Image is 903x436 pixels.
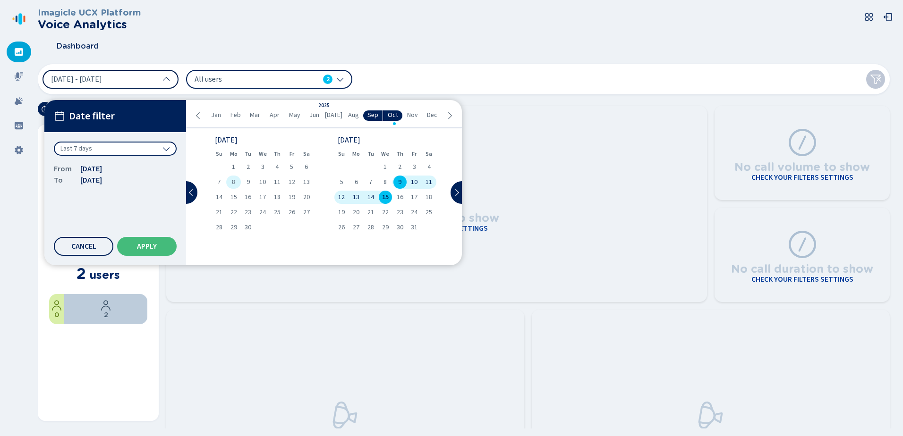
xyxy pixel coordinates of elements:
[241,191,256,204] div: Tue Sep 16 2025
[388,111,398,119] span: Oct
[241,176,256,189] div: Tue Sep 09 2025
[230,209,237,216] span: 22
[422,206,436,219] div: Sat Oct 25 2025
[426,151,432,157] abbr: Saturday
[407,191,422,204] div: Fri Oct 17 2025
[383,164,387,170] span: 1
[398,179,401,185] span: 9
[212,176,226,189] div: Sun Sep 07 2025
[338,194,345,201] span: 12
[137,243,157,250] span: Apply
[392,176,407,189] div: Thu Oct 09 2025
[250,111,260,119] span: Mar
[411,209,417,216] span: 24
[325,111,342,119] span: [DATE]
[57,42,99,50] span: Dashboard
[270,191,285,204] div: Thu Sep 18 2025
[334,221,349,234] div: Sun Oct 26 2025
[866,70,885,89] button: Clear filters
[14,47,24,57] svg: dashboard-filled
[275,164,279,170] span: 4
[426,209,432,216] span: 25
[226,221,241,234] div: Mon Sep 29 2025
[407,176,422,189] div: Fri Oct 10 2025
[270,206,285,219] div: Thu Sep 25 2025
[60,144,92,153] span: Last 7 days
[226,160,241,174] div: Mon Sep 01 2025
[299,160,314,174] div: Sat Sep 06 2025
[367,194,374,201] span: 14
[245,209,251,216] span: 23
[422,176,436,189] div: Sat Oct 11 2025
[407,111,418,119] span: Nov
[245,151,251,157] abbr: Tuesday
[232,179,235,185] span: 8
[54,110,65,122] svg: calendar
[299,206,314,219] div: Sat Sep 27 2025
[215,137,310,143] div: [DATE]
[54,175,73,186] span: To
[7,115,31,136] div: Groups
[413,164,416,170] span: 3
[259,179,266,185] span: 10
[412,151,417,157] abbr: Friday
[309,111,319,119] span: Jun
[80,175,102,186] span: [DATE]
[392,221,407,234] div: Thu Oct 30 2025
[289,111,300,119] span: May
[369,179,372,185] span: 7
[7,140,31,160] div: Settings
[7,91,31,111] div: Alarms
[426,194,432,201] span: 18
[71,243,96,250] span: Cancel
[334,206,349,219] div: Sun Oct 19 2025
[427,164,431,170] span: 4
[226,206,241,219] div: Mon Sep 22 2025
[212,221,226,234] div: Sun Sep 28 2025
[353,209,359,216] span: 20
[284,160,299,174] div: Fri Sep 05 2025
[226,176,241,189] div: Mon Sep 08 2025
[303,179,310,185] span: 13
[398,164,401,170] span: 2
[14,96,24,106] svg: alarm-filled
[284,206,299,219] div: Fri Sep 26 2025
[7,66,31,87] div: Recordings
[274,179,281,185] span: 11
[247,179,250,185] span: 9
[256,176,270,189] div: Wed Sep 10 2025
[261,164,264,170] span: 3
[446,112,453,119] svg: chevron-right
[367,111,378,119] span: Sep
[211,111,221,119] span: Jan
[364,221,378,234] div: Tue Oct 28 2025
[195,112,202,119] svg: chevron-left
[289,209,295,216] span: 26
[216,209,222,216] span: 21
[453,189,460,196] svg: chevron-right
[870,74,881,85] svg: funnel-disabled
[299,191,314,204] div: Sat Sep 20 2025
[338,151,345,157] abbr: Sunday
[338,209,345,216] span: 19
[216,224,222,231] span: 28
[284,191,299,204] div: Fri Sep 19 2025
[274,209,281,216] span: 25
[382,194,389,201] span: 15
[230,224,237,231] span: 29
[14,72,24,81] svg: mic-fill
[364,176,378,189] div: Tue Oct 07 2025
[259,209,266,216] span: 24
[353,194,359,201] span: 13
[318,103,330,109] div: 2025
[54,237,113,256] button: Cancel
[274,194,281,201] span: 18
[326,75,330,84] span: 2
[427,111,437,119] span: Dec
[162,145,170,152] svg: chevron-down
[217,179,221,185] span: 7
[383,179,387,185] span: 8
[338,137,433,143] div: [DATE]
[38,18,141,31] h2: Voice Analytics
[336,75,344,83] svg: chevron-down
